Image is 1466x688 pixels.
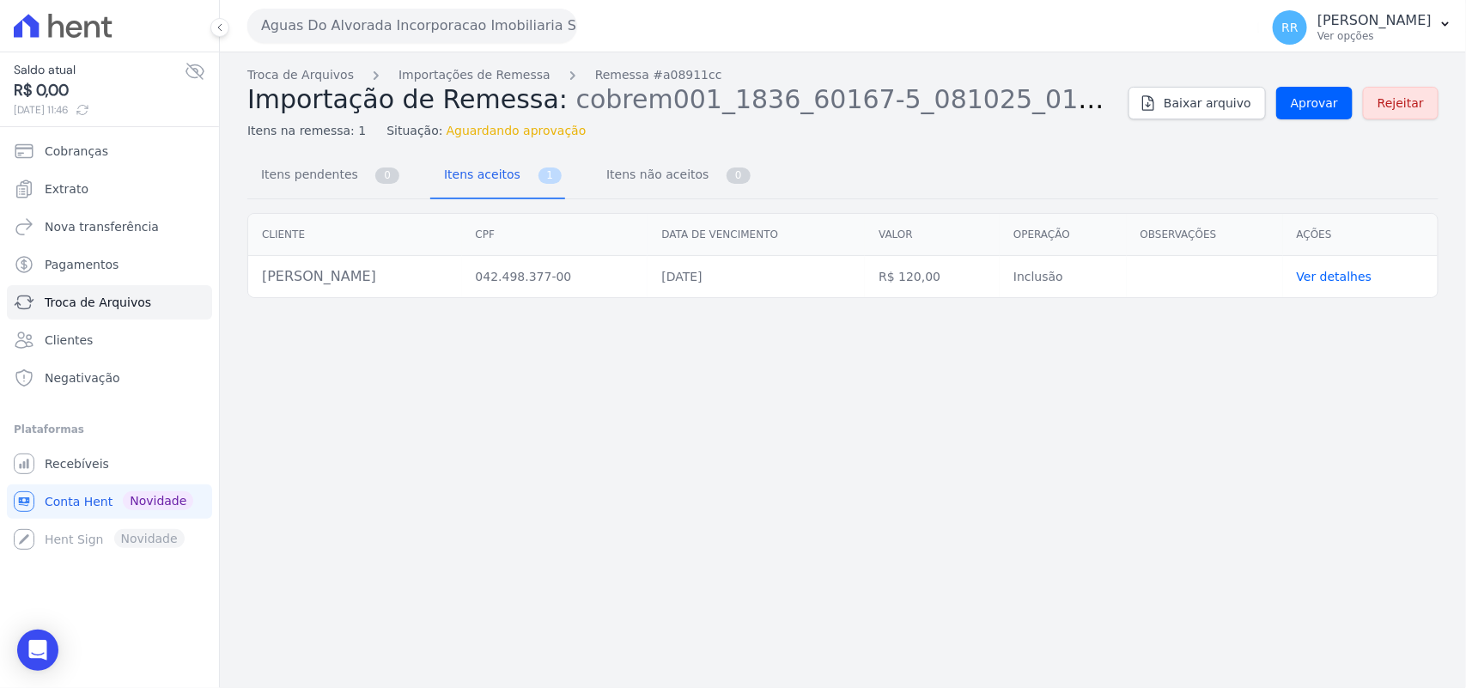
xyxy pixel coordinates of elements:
span: Baixar arquivo [1164,94,1251,112]
div: Open Intercom Messenger [17,630,58,671]
th: Operação [1000,214,1127,256]
nav: Tab selector [247,154,754,199]
span: Clientes [45,332,93,349]
span: Itens pendentes [251,157,362,192]
th: Ações [1283,214,1438,256]
span: cobrem001_1836_60167-5_081025_010.TXT [576,82,1152,114]
p: Ver opções [1317,29,1432,43]
p: [PERSON_NAME] [1317,12,1432,29]
span: Aprovar [1291,94,1338,112]
a: Nova transferência [7,210,212,244]
a: Itens pendentes 0 [247,154,403,199]
span: Situação: [386,122,442,140]
td: R$ 120,00 [865,256,1000,298]
nav: Sidebar [14,134,205,557]
th: Data de vencimento [648,214,865,256]
a: Clientes [7,323,212,357]
a: Itens aceitos 1 [430,154,565,199]
th: Observações [1127,214,1283,256]
span: Saldo atual [14,61,185,79]
span: R$ 0,00 [14,79,185,102]
a: Aprovar [1276,87,1353,119]
a: Troca de Arquivos [247,66,354,84]
span: Conta Hent [45,493,113,510]
a: Rejeitar [1363,87,1439,119]
a: Importações de Remessa [398,66,551,84]
span: Nova transferência [45,218,159,235]
span: Itens aceitos [434,157,524,192]
th: Valor [865,214,1000,256]
span: Itens na remessa: 1 [247,122,366,140]
a: Pagamentos [7,247,212,282]
a: Conta Hent Novidade [7,484,212,519]
span: Recebíveis [45,455,109,472]
a: Itens não aceitos 0 [593,154,754,199]
button: RR [PERSON_NAME] Ver opções [1259,3,1466,52]
td: [PERSON_NAME] [248,256,462,298]
span: 0 [375,167,399,184]
span: 1 [538,167,563,184]
span: Aguardando aprovação [447,122,587,140]
td: 042.498.377-00 [462,256,648,298]
th: Cliente [248,214,462,256]
span: Troca de Arquivos [45,294,151,311]
button: Aguas Do Alvorada Incorporacao Imobiliaria SPE LTDA [247,9,577,43]
a: Remessa #a08911cc [595,66,722,84]
span: Novidade [123,491,193,510]
span: Importação de Remessa: [247,84,568,114]
span: RR [1281,21,1298,33]
span: Cobranças [45,143,108,160]
th: CPF [462,214,648,256]
span: 0 [727,167,751,184]
span: Pagamentos [45,256,119,273]
a: Baixar arquivo [1128,87,1266,119]
nav: Breadcrumb [247,66,1115,84]
a: Ver detalhes [1297,270,1372,283]
span: Negativação [45,369,120,387]
a: Negativação [7,361,212,395]
td: [DATE] [648,256,865,298]
a: Cobranças [7,134,212,168]
td: Inclusão [1000,256,1127,298]
a: Recebíveis [7,447,212,481]
a: Extrato [7,172,212,206]
span: Extrato [45,180,88,198]
span: Rejeitar [1378,94,1424,112]
span: [DATE] 11:46 [14,102,185,118]
span: Itens não aceitos [596,157,712,192]
a: Troca de Arquivos [7,285,212,320]
div: Plataformas [14,419,205,440]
